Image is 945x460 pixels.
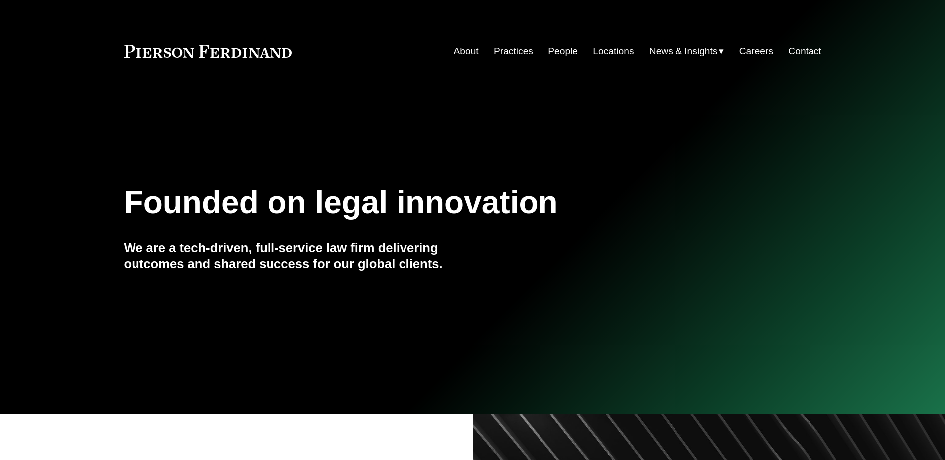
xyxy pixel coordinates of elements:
a: People [548,42,578,61]
a: folder dropdown [649,42,724,61]
a: About [454,42,479,61]
h4: We are a tech-driven, full-service law firm delivering outcomes and shared success for our global... [124,240,473,272]
a: Contact [788,42,821,61]
h1: Founded on legal innovation [124,184,705,221]
a: Locations [593,42,634,61]
a: Careers [739,42,773,61]
a: Practices [494,42,533,61]
span: News & Insights [649,43,718,60]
